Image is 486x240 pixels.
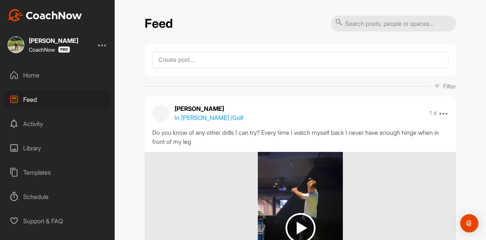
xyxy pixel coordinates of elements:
[8,36,24,53] img: square_7ea205e3087f438d2b8fefce67ae4d17.jpg
[4,66,111,85] div: Home
[4,90,111,109] div: Feed
[4,114,111,133] div: Activity
[145,16,173,31] h2: Feed
[152,128,448,146] div: Do you know of any other drills I can try? Every time I watch myself back I never have enough hin...
[175,104,243,113] p: [PERSON_NAME]
[443,82,456,91] p: Filter
[4,212,111,231] div: Support & FAQ
[429,109,437,117] p: 1 d
[4,187,111,206] div: Schedule
[29,38,78,44] div: [PERSON_NAME]
[175,113,243,122] p: In [PERSON_NAME] / Golf
[4,163,111,182] div: Templates
[58,46,70,53] img: CoachNow Pro
[4,139,111,158] div: Library
[29,46,70,53] div: CoachNow
[8,9,82,21] img: CoachNow
[331,16,456,32] input: Search posts, people or spaces...
[460,214,478,232] div: Open Intercom Messenger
